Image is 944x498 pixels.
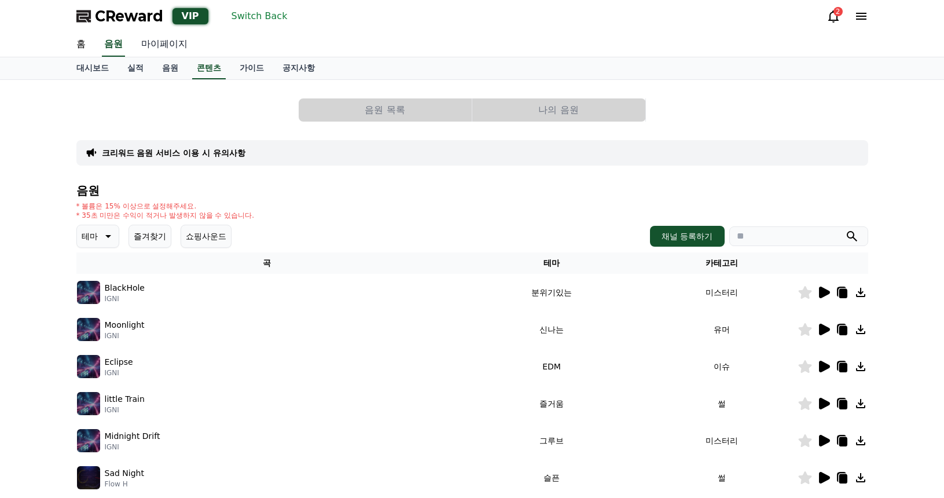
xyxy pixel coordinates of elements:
[95,7,163,25] span: CReward
[646,385,798,422] td: 썰
[457,348,645,385] td: EDM
[646,459,798,496] td: 썰
[128,225,171,248] button: 즐겨찾기
[76,225,119,248] button: 테마
[105,405,145,415] p: IGNI
[105,430,160,442] p: Midnight Drift
[76,252,458,274] th: 곡
[77,355,100,378] img: music
[102,147,245,159] a: 크리워드 음원 서비스 이용 시 유의사항
[105,294,145,303] p: IGNI
[77,429,100,452] img: music
[827,9,840,23] a: 2
[457,422,645,459] td: 그루브
[118,57,153,79] a: 실적
[67,32,95,57] a: 홈
[646,348,798,385] td: 이슈
[105,442,160,452] p: IGNI
[76,211,255,220] p: * 35초 미만은 수익이 적거나 발생하지 않을 수 있습니다.
[472,98,646,122] a: 나의 음원
[646,422,798,459] td: 미스터리
[650,226,724,247] button: 채널 등록하기
[172,8,208,24] div: VIP
[153,57,188,79] a: 음원
[646,274,798,311] td: 미스터리
[273,57,324,79] a: 공지사항
[105,393,145,405] p: little Train
[105,331,145,340] p: IGNI
[102,32,125,57] a: 음원
[77,281,100,304] img: music
[227,7,292,25] button: Switch Back
[192,57,226,79] a: 콘텐츠
[457,274,645,311] td: 분위기있는
[457,385,645,422] td: 즐거움
[105,319,145,331] p: Moonlight
[77,466,100,489] img: music
[105,356,133,368] p: Eclipse
[105,479,144,489] p: Flow H
[77,318,100,341] img: music
[299,98,472,122] button: 음원 목록
[105,368,133,378] p: IGNI
[646,252,798,274] th: 카테고리
[457,252,645,274] th: 테마
[230,57,273,79] a: 가이드
[105,467,144,479] p: Sad Night
[457,311,645,348] td: 신나는
[67,57,118,79] a: 대시보드
[646,311,798,348] td: 유머
[76,7,163,25] a: CReward
[181,225,232,248] button: 쇼핑사운드
[132,32,197,57] a: 마이페이지
[76,184,868,197] h4: 음원
[472,98,645,122] button: 나의 음원
[76,202,255,211] p: * 볼륨은 15% 이상으로 설정해주세요.
[457,459,645,496] td: 슬픈
[833,7,843,16] div: 2
[82,228,98,244] p: 테마
[77,392,100,415] img: music
[105,282,145,294] p: BlackHole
